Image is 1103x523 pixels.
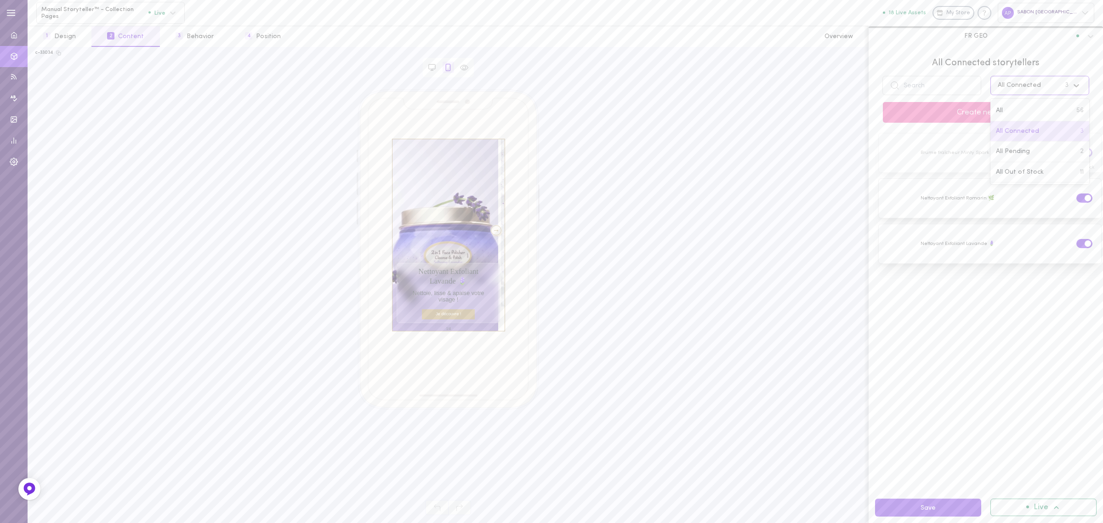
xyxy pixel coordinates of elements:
input: Search [882,76,981,95]
button: 4Position [229,26,296,47]
span: 56 [1076,106,1084,115]
span: 3 [1065,81,1069,90]
a: 18 Live Assets [883,10,932,16]
span: Undo [425,500,448,515]
span: All Connected [996,127,1039,136]
div: All Connected [998,82,1041,89]
span: 2 [1080,147,1084,156]
button: Live [990,499,1097,516]
button: 2Content [91,26,159,47]
span: 3 [176,32,183,40]
span: 3 [1080,127,1084,136]
span: All Pending [996,147,1030,156]
span: My Store [946,9,970,17]
button: 3Behavior [160,26,229,47]
span: Manual Storyteller™ - Collection Pages [41,6,148,20]
span: 1 [43,32,51,40]
span: 4 [245,32,252,40]
button: Save [875,499,981,517]
span: Redo [448,500,471,515]
span: 2 [107,32,114,40]
button: 18 Live Assets [883,10,926,16]
div: SABON [GEOGRAPHIC_DATA] [998,3,1094,23]
img: Feedback Button [23,482,36,496]
span: All Connected storytellers [882,57,1089,69]
a: My Store [932,6,974,20]
div: Out of stock [1070,165,1094,170]
span: FR GEO [964,32,988,40]
div: Knowledge center [978,6,991,20]
div: Nettoyant Exfoliant Lavande 🪻 [400,267,496,286]
div: 1 / 4 [392,327,505,335]
span: Live [148,10,165,16]
button: Overview [809,26,869,47]
button: 1Design [28,26,91,47]
span: All [996,106,1003,115]
a: Je découvre ! [422,309,475,319]
div: c-33034 [35,50,53,56]
span: Live [1034,504,1048,512]
button: Create new [883,102,1072,123]
span: 11 [1080,168,1084,177]
div: Nettoie, lisse & apaise votre visage ! [405,290,491,303]
span: All Out of Stock [996,168,1044,177]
